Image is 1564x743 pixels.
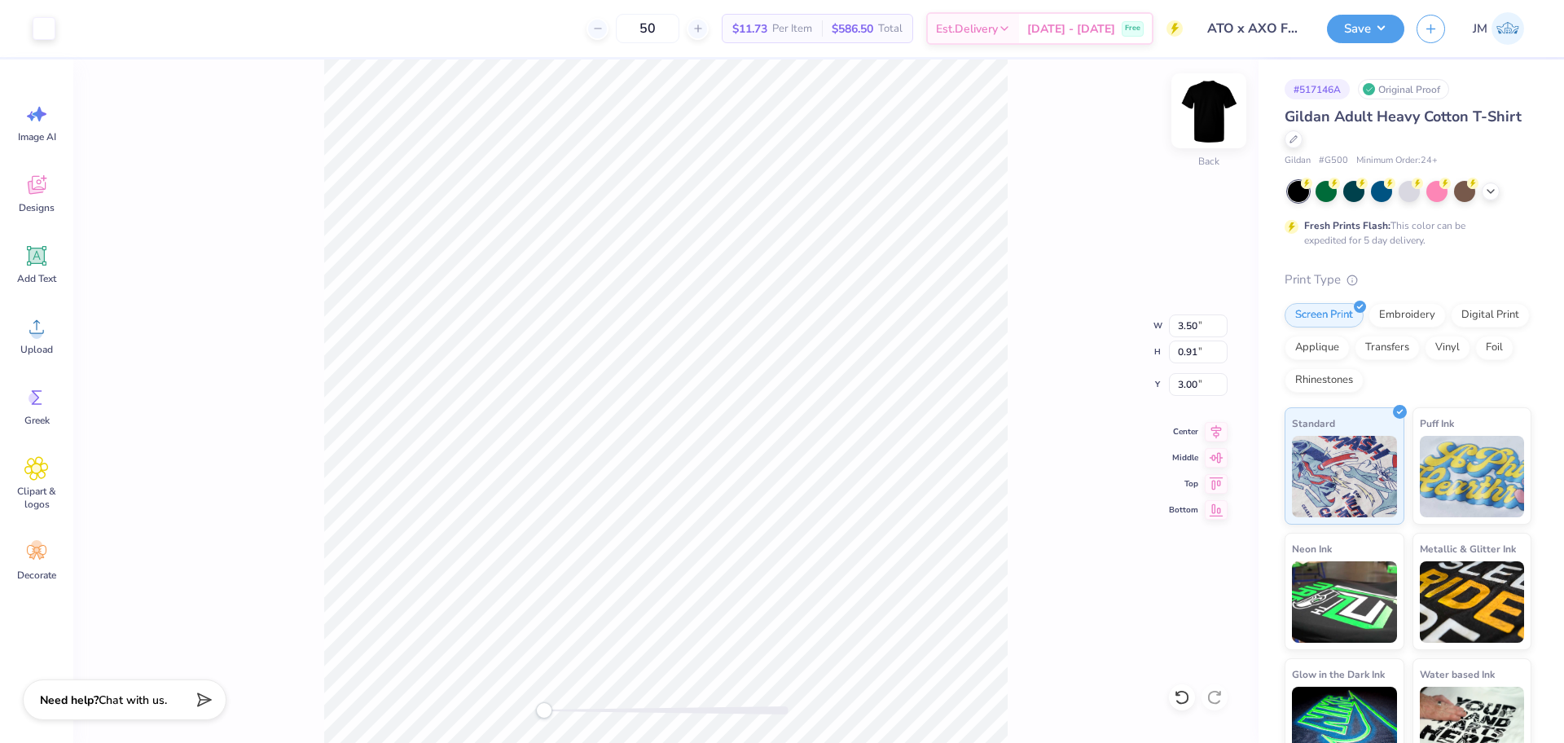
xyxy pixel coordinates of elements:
[936,20,998,37] span: Est. Delivery
[1285,336,1350,360] div: Applique
[1355,336,1420,360] div: Transfers
[1195,12,1315,45] input: Untitled Design
[1292,436,1397,517] img: Standard
[536,702,552,719] div: Accessibility label
[1420,540,1516,557] span: Metallic & Glitter Ink
[1475,336,1513,360] div: Foil
[19,201,55,214] span: Designs
[24,414,50,427] span: Greek
[40,692,99,708] strong: Need help?
[1420,561,1525,643] img: Metallic & Glitter Ink
[1420,415,1454,432] span: Puff Ink
[17,272,56,285] span: Add Text
[1465,12,1531,45] a: JM
[1027,20,1115,37] span: [DATE] - [DATE]
[99,692,167,708] span: Chat with us.
[1169,425,1198,438] span: Center
[18,130,56,143] span: Image AI
[1358,79,1449,99] div: Original Proof
[1198,154,1219,169] div: Back
[1169,503,1198,517] span: Bottom
[878,20,903,37] span: Total
[1125,23,1140,34] span: Free
[1285,79,1350,99] div: # 517146A
[1285,303,1364,328] div: Screen Print
[10,485,64,511] span: Clipart & logos
[1285,270,1531,289] div: Print Type
[1292,540,1332,557] span: Neon Ink
[1169,451,1198,464] span: Middle
[1356,154,1438,168] span: Minimum Order: 24 +
[1285,107,1522,126] span: Gildan Adult Heavy Cotton T-Shirt
[1285,368,1364,393] div: Rhinestones
[20,343,53,356] span: Upload
[1292,561,1397,643] img: Neon Ink
[1420,436,1525,517] img: Puff Ink
[1451,303,1530,328] div: Digital Print
[1304,218,1505,248] div: This color can be expedited for 5 day delivery.
[1473,20,1487,38] span: JM
[1420,666,1495,683] span: Water based Ink
[832,20,873,37] span: $586.50
[1327,15,1404,43] button: Save
[1169,477,1198,490] span: Top
[1285,154,1311,168] span: Gildan
[1319,154,1348,168] span: # G500
[732,20,767,37] span: $11.73
[1368,303,1446,328] div: Embroidery
[1176,78,1241,143] img: Back
[1425,336,1470,360] div: Vinyl
[1492,12,1524,45] img: John Michael Binayas
[772,20,812,37] span: Per Item
[17,569,56,582] span: Decorate
[1292,666,1385,683] span: Glow in the Dark Ink
[616,14,679,43] input: – –
[1292,415,1335,432] span: Standard
[1304,219,1390,232] strong: Fresh Prints Flash:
